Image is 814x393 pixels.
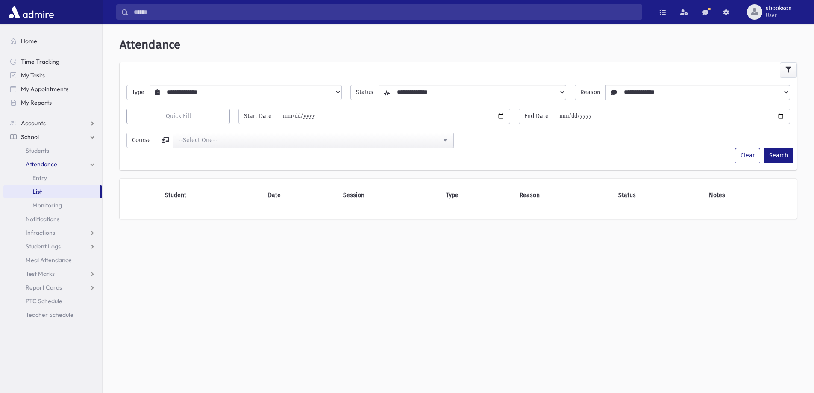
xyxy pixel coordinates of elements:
th: Session [338,186,441,205]
button: Search [764,148,793,163]
a: My Tasks [3,68,102,82]
span: Monitoring [32,201,62,209]
th: Reason [514,186,613,205]
span: PTC Schedule [26,297,62,305]
span: Notifications [26,215,59,223]
span: Test Marks [26,270,55,278]
span: Course [126,133,156,148]
input: Search [129,4,642,20]
span: List [32,188,42,195]
th: Status [613,186,704,205]
span: Student Logs [26,242,61,250]
span: My Appointments [21,85,68,93]
span: Accounts [21,119,46,127]
a: Infractions [3,226,102,239]
button: --Select One-- [173,133,454,148]
span: Type [126,85,150,100]
button: Quick Fill [126,109,230,124]
span: Meal Attendance [26,256,72,264]
a: My Appointments [3,82,102,96]
span: Home [21,37,37,45]
span: My Tasks [21,71,45,79]
a: Notifications [3,212,102,226]
span: sbookson [766,5,792,12]
span: Time Tracking [21,58,59,65]
th: Notes [704,186,790,205]
span: My Reports [21,99,52,106]
a: Attendance [3,157,102,171]
a: Test Marks [3,267,102,281]
a: Monitoring [3,198,102,212]
span: Students [26,147,49,154]
a: List [3,185,100,198]
a: My Reports [3,96,102,109]
th: Date [263,186,338,205]
a: PTC Schedule [3,294,102,308]
a: Report Cards [3,281,102,294]
a: Meal Attendance [3,253,102,267]
a: Teacher Schedule [3,308,102,322]
span: Reason [575,85,606,100]
button: Clear [735,148,760,163]
span: Teacher Schedule [26,311,73,319]
span: User [766,12,792,19]
span: Report Cards [26,284,62,291]
span: Infractions [26,229,55,236]
span: Attendance [26,160,57,168]
th: Student [160,186,263,205]
img: AdmirePro [7,3,56,21]
div: --Select One-- [178,136,441,145]
a: School [3,130,102,144]
a: Home [3,34,102,48]
span: Quick Fill [166,112,191,120]
a: Time Tracking [3,55,102,68]
span: Attendance [120,38,180,52]
a: Students [3,144,102,157]
span: Status [350,85,379,100]
a: Entry [3,171,102,185]
th: Type [441,186,515,205]
a: Student Logs [3,239,102,253]
span: Entry [32,174,47,182]
span: Start Date [238,109,277,124]
a: Accounts [3,116,102,130]
span: End Date [519,109,554,124]
span: School [21,133,39,141]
